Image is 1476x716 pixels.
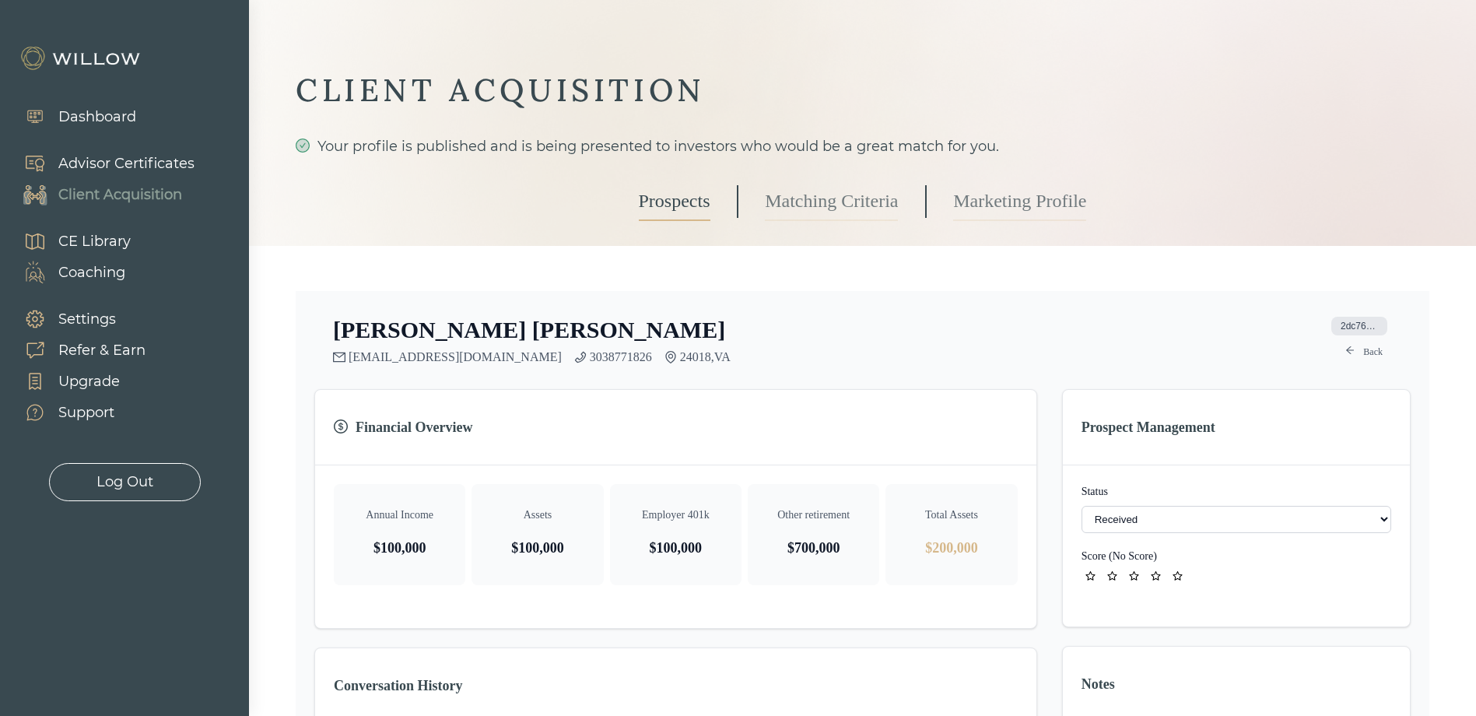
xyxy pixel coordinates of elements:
span: dollar [334,419,349,435]
div: Advisor Certificates [58,153,195,174]
div: Your profile is published and is being presented to investors who would be a great match for you. [296,135,1429,157]
span: phone [574,351,587,363]
button: star [1169,567,1187,586]
label: Score ( No Score ) [1082,550,1157,562]
p: Total Assets [898,507,1004,523]
div: Settings [58,309,116,330]
div: Client Acquisition [58,184,182,205]
span: arrow-left [1345,346,1357,358]
h3: Notes [1082,673,1391,695]
span: mail [333,351,345,363]
div: Refer & Earn [58,340,145,361]
p: $700,000 [760,537,867,559]
a: 3038771826 [590,350,652,364]
p: Employer 401k [622,507,729,523]
a: Coaching [8,257,131,288]
a: Settings [8,304,145,335]
h2: [PERSON_NAME] [PERSON_NAME] [333,316,725,344]
a: Refer & Earn [8,335,145,366]
a: Client Acquisition [8,179,195,210]
a: Advisor Certificates [8,148,195,179]
a: Prospects [639,182,710,221]
h3: Conversation History [334,675,1018,697]
div: Coaching [58,262,125,283]
span: check-circle [296,139,310,153]
a: Upgrade [8,366,145,397]
div: CLIENT ACQUISITION [296,70,1429,111]
div: Support [58,402,114,423]
p: $100,000 [622,537,729,559]
p: Other retirement [760,507,867,523]
button: ID [1327,316,1392,336]
p: $100,000 [484,537,591,559]
p: $100,000 [346,537,453,559]
div: CE Library [58,231,131,252]
h3: Financial Overview [334,416,1018,438]
p: $200,000 [898,537,1004,559]
a: Matching Criteria [765,182,898,221]
button: star [1103,567,1122,586]
div: Log Out [96,472,153,493]
span: 24018 , VA [680,350,731,364]
img: Willow [19,46,144,71]
a: CE Library [8,226,131,257]
span: 2dc76749-6331-4ed4-be27-76aec074ffdb [1331,317,1387,335]
button: ID [1082,549,1157,564]
button: star [1147,567,1166,586]
h3: Prospect Management [1082,416,1391,438]
div: Upgrade [58,371,120,392]
span: environment [664,351,677,363]
a: Marketing Profile [953,182,1086,221]
label: Status [1082,484,1391,500]
a: arrow-leftBack [1336,342,1392,361]
a: [EMAIL_ADDRESS][DOMAIN_NAME] [349,350,562,364]
button: star [1125,567,1144,586]
div: Dashboard [58,107,136,128]
p: Assets [484,507,591,523]
a: Dashboard [8,101,136,132]
button: star [1082,567,1100,586]
p: Annual Income [346,507,453,523]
